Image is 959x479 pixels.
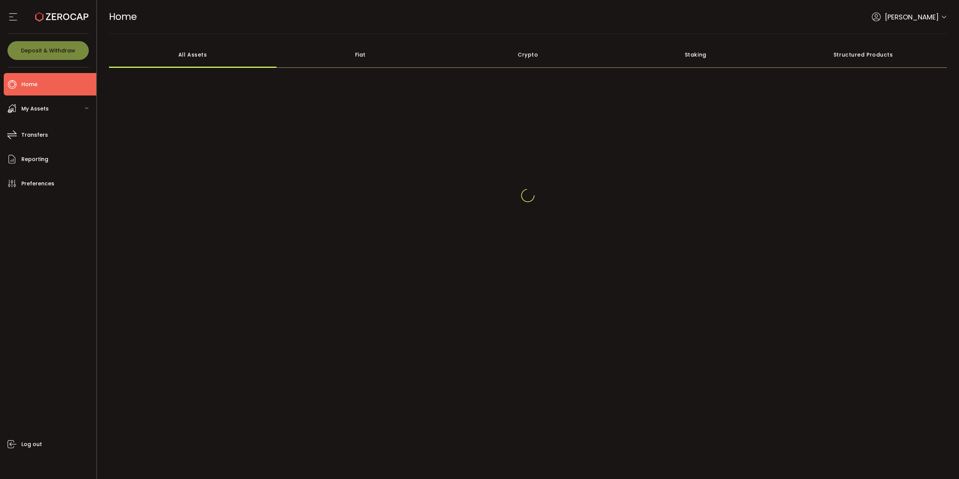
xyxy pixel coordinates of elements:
[21,48,75,53] span: Deposit & Withdraw
[885,12,939,22] span: [PERSON_NAME]
[21,154,48,165] span: Reporting
[276,42,444,68] div: Fiat
[109,42,277,68] div: All Assets
[21,178,54,189] span: Preferences
[612,42,780,68] div: Staking
[21,130,48,140] span: Transfers
[7,41,89,60] button: Deposit & Withdraw
[21,439,42,450] span: Log out
[444,42,612,68] div: Crypto
[21,103,49,114] span: My Assets
[21,79,37,90] span: Home
[109,10,137,23] span: Home
[780,42,947,68] div: Structured Products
